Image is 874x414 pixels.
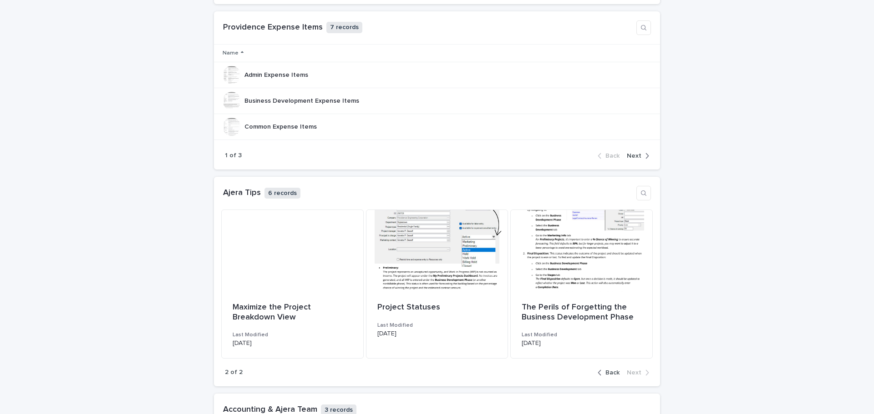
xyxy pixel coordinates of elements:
span: Back [605,369,620,376]
p: [DATE] [233,339,352,347]
span: Next [627,153,641,159]
h1: Ajera Tips [223,188,261,198]
p: 7 records [326,22,362,33]
a: Accounting & Ajera Team [223,405,317,414]
p: Project Statuses [377,303,497,313]
p: 6 records [264,188,300,199]
p: Common Expense Items [244,121,319,131]
span: Next [627,369,641,376]
tr: Admin Expense ItemsAdmin Expense Items [214,62,660,88]
p: [DATE] [377,330,497,338]
p: Admin Expense Items [244,70,310,79]
p: Maximize the Project Breakdown View [233,303,352,322]
button: Next [623,369,649,377]
p: 1 of 3 [225,152,242,160]
tr: Business Development Expense ItemsBusiness Development Expense Items [214,88,660,114]
h3: Last Modified [522,331,641,339]
button: Next [623,152,649,160]
a: The Perils of Forgetting the Business Development PhaseLast Modified[DATE] [510,209,653,359]
tr: Common Expense ItemsCommon Expense Items [214,114,660,140]
h3: Last Modified [377,322,497,329]
p: [DATE] [522,339,641,347]
p: Business Development Expense Items [244,95,361,105]
a: Maximize the Project Breakdown ViewLast Modified[DATE] [221,209,364,359]
button: Back [598,152,623,160]
p: The Perils of Forgetting the Business Development Phase [522,303,641,322]
span: Back [605,153,620,159]
button: Back [598,369,623,377]
h3: Last Modified [233,331,352,339]
p: Name [223,48,239,58]
h1: Providence Expense Items [223,23,323,33]
a: Project StatusesLast Modified[DATE] [366,209,508,359]
p: 2 of 2 [225,369,243,376]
